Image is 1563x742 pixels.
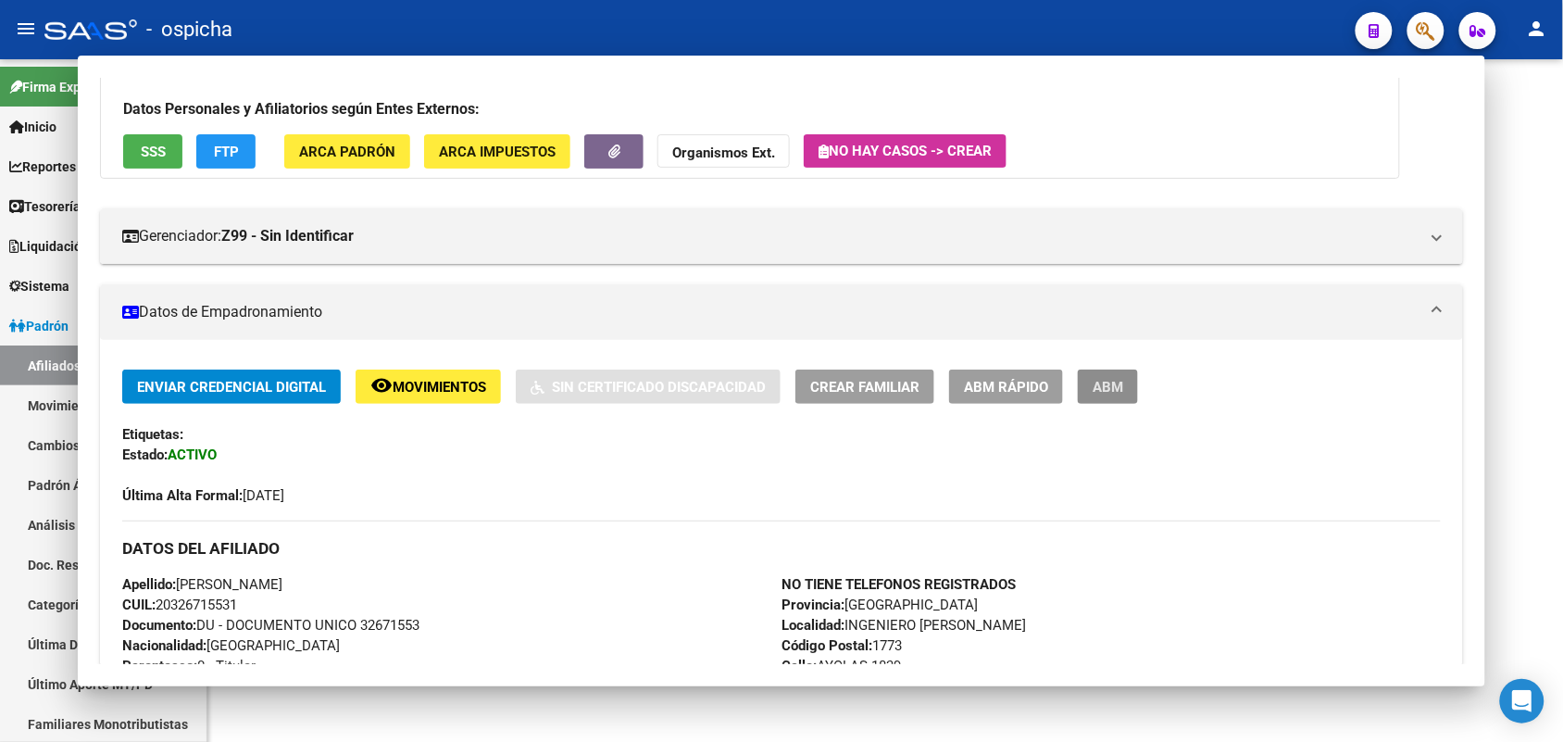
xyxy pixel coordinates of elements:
[168,446,217,463] strong: ACTIVO
[9,276,69,296] span: Sistema
[781,637,902,654] span: 1773
[137,379,326,396] span: Enviar Credencial Digital
[122,658,197,674] strong: Parentesco:
[1526,18,1548,40] mat-icon: person
[122,617,196,634] strong: Documento:
[370,374,393,396] mat-icon: remove_red_eye
[657,134,790,169] button: Organismos Ext.
[123,134,182,169] button: SSS
[100,208,1462,264] mat-expansion-panel-header: Gerenciador:Z99 - Sin Identificar
[819,143,992,159] span: No hay casos -> Crear
[122,446,168,463] strong: Estado:
[122,597,237,613] span: 20326715531
[781,617,1026,634] span: INGENIERO [PERSON_NAME]
[672,145,775,161] strong: Organismos Ext.
[781,658,817,674] strong: Calle:
[122,225,1418,247] mat-panel-title: Gerenciador:
[284,134,410,169] button: ARCA Padrón
[122,370,341,404] button: Enviar Credencial Digital
[804,134,1007,168] button: No hay casos -> Crear
[141,144,166,160] span: SSS
[781,617,844,634] strong: Localidad:
[781,637,872,654] strong: Código Postal:
[781,597,844,613] strong: Provincia:
[9,157,76,177] span: Reportes
[196,134,256,169] button: FTP
[299,144,395,160] span: ARCA Padrón
[122,301,1418,323] mat-panel-title: Datos de Empadronamiento
[1093,379,1123,396] span: ABM
[1078,370,1138,404] button: ABM
[122,576,282,593] span: [PERSON_NAME]
[122,658,256,674] span: 0 - Titular
[122,637,206,654] strong: Nacionalidad:
[100,284,1462,340] mat-expansion-panel-header: Datos de Empadronamiento
[9,77,106,97] span: Firma Express
[221,225,354,247] strong: Z99 - Sin Identificar
[214,144,239,160] span: FTP
[122,576,176,593] strong: Apellido:
[949,370,1063,404] button: ABM Rápido
[146,9,232,50] span: - ospicha
[552,379,766,396] span: Sin Certificado Discapacidad
[9,316,69,336] span: Padrón
[781,597,978,613] span: [GEOGRAPHIC_DATA]
[123,98,1377,120] h3: Datos Personales y Afiliatorios según Entes Externos:
[122,617,419,634] span: DU - DOCUMENTO UNICO 32671553
[781,658,901,674] span: AYOLAS 1839
[122,538,1440,559] h3: DATOS DEL AFILIADO
[781,576,1016,593] strong: NO TIENE TELEFONOS REGISTRADOS
[122,487,284,504] span: [DATE]
[516,370,781,404] button: Sin Certificado Discapacidad
[122,637,340,654] span: [GEOGRAPHIC_DATA]
[393,379,486,396] span: Movimientos
[810,379,919,396] span: Crear Familiar
[9,196,81,217] span: Tesorería
[122,426,183,443] strong: Etiquetas:
[439,144,556,160] span: ARCA Impuestos
[424,134,570,169] button: ARCA Impuestos
[9,117,56,137] span: Inicio
[795,370,934,404] button: Crear Familiar
[9,236,171,257] span: Liquidación de Convenios
[1500,679,1544,723] div: Open Intercom Messenger
[122,487,243,504] strong: Última Alta Formal:
[15,18,37,40] mat-icon: menu
[122,597,156,613] strong: CUIL:
[964,379,1048,396] span: ABM Rápido
[356,370,501,404] button: Movimientos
